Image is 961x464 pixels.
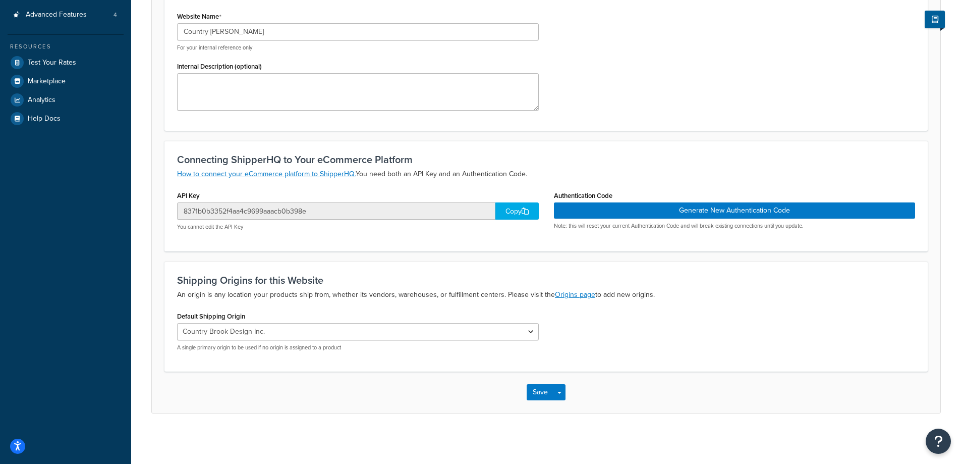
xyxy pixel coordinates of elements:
label: Website Name [177,13,221,21]
label: Authentication Code [554,192,612,199]
h3: Shipping Origins for this Website [177,275,915,286]
p: You need both an API Key and an Authentication Code. [177,168,915,180]
a: Advanced Features4 [8,6,124,24]
button: Generate New Authentication Code [554,202,916,219]
label: Internal Description (optional) [177,63,262,70]
label: API Key [177,192,200,199]
span: 4 [114,11,117,19]
span: Help Docs [28,115,61,123]
a: Test Your Rates [8,54,124,72]
div: Copy [495,202,539,220]
a: Help Docs [8,110,124,128]
li: Advanced Features [8,6,124,24]
p: For your internal reference only [177,44,539,51]
span: Marketplace [28,77,66,86]
button: Show Help Docs [925,11,945,28]
button: Open Resource Center [926,429,951,454]
a: Origins page [555,289,595,300]
a: Marketplace [8,72,124,90]
span: Advanced Features [26,11,87,19]
h3: Connecting ShipperHQ to Your eCommerce Platform [177,154,915,165]
button: Save [527,384,554,400]
label: Default Shipping Origin [177,313,245,320]
p: An origin is any location your products ship from, whether its vendors, warehouses, or fulfillmen... [177,289,915,301]
p: Note: this will reset your current Authentication Code and will break existing connections until ... [554,222,916,230]
a: Analytics [8,91,124,109]
span: Analytics [28,96,55,105]
div: Resources [8,42,124,51]
p: You cannot edit the API Key [177,223,539,231]
p: A single primary origin to be used if no origin is assigned to a product [177,344,539,351]
a: How to connect your eCommerce platform to ShipperHQ. [177,169,356,179]
span: Test Your Rates [28,59,76,67]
